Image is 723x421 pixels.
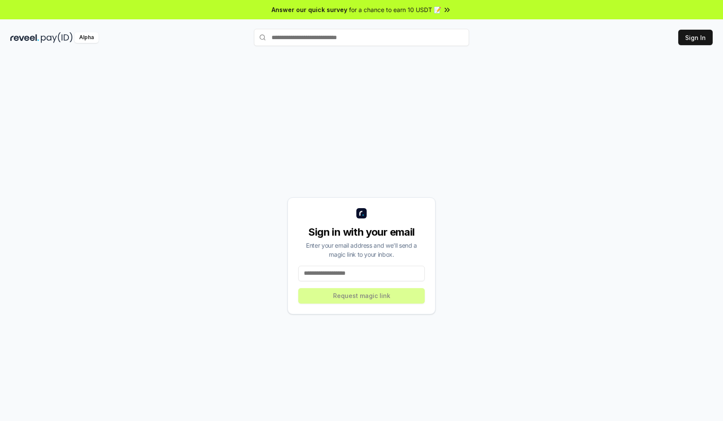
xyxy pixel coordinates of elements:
[678,30,713,45] button: Sign In
[74,32,99,43] div: Alpha
[298,225,425,239] div: Sign in with your email
[41,32,73,43] img: pay_id
[349,5,441,14] span: for a chance to earn 10 USDT 📝
[10,32,39,43] img: reveel_dark
[356,208,367,218] img: logo_small
[298,241,425,259] div: Enter your email address and we’ll send a magic link to your inbox.
[272,5,347,14] span: Answer our quick survey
